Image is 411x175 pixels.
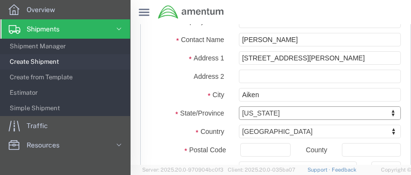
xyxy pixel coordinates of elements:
[27,19,66,39] span: Shipments
[10,68,123,87] span: Create from Template
[27,135,66,155] span: Resources
[27,116,55,135] span: Traffic
[308,167,332,173] a: Support
[228,167,295,173] span: Client: 2025.20.0-035ba07
[0,116,130,135] a: Traffic
[10,37,123,56] span: Shipment Manager
[0,19,130,39] a: Shipments
[10,83,123,102] span: Estimator
[332,167,356,173] a: Feedback
[10,52,123,72] span: Create Shipment
[158,5,224,19] img: logo
[10,99,123,118] span: Simple Shipment
[0,135,130,155] a: Resources
[142,167,223,173] span: Server: 2025.20.0-970904bc0f3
